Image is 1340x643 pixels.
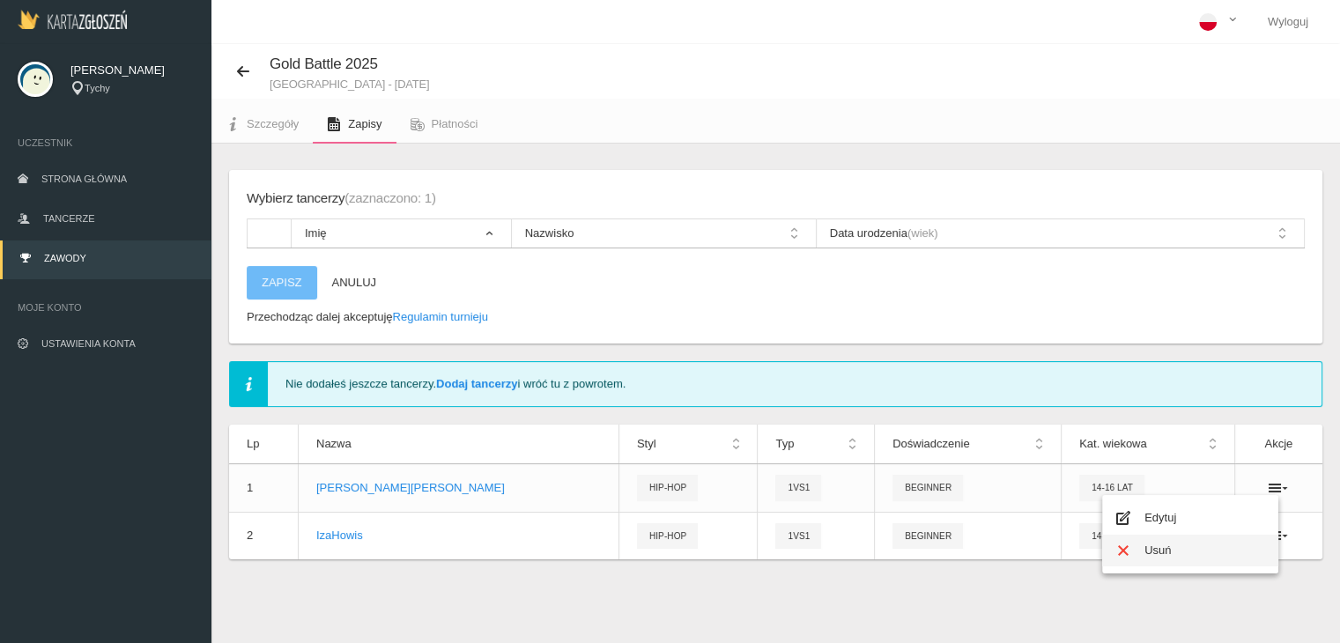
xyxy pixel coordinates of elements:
[211,105,313,144] a: Szczegóły
[432,117,478,130] span: Płatności
[229,361,1322,407] div: Nie dodałeś jeszcze tancerzy. i wróć tu z powrotem.
[1234,425,1322,464] th: Akcje
[247,308,1305,326] p: Przechodząc dalej akceptuję
[247,266,317,299] button: Zapisz
[316,479,601,497] p: [PERSON_NAME] [PERSON_NAME]
[1079,523,1144,549] span: 14-16 lat
[618,425,758,464] th: Styl
[344,190,435,205] span: (zaznaczono: 1)
[18,10,127,29] img: Logo
[775,523,821,549] span: 1vs1
[229,512,298,559] td: 2
[44,253,86,263] span: Zawody
[892,475,963,500] span: Beginner
[247,117,299,130] span: Szczegóły
[637,475,698,500] span: Hip-hop
[511,219,816,248] th: Nazwisko
[70,81,194,96] div: Tychy
[1102,502,1278,534] a: Edytuj
[907,226,938,240] span: (wiek)
[816,219,1304,248] th: Data urodzenia
[758,425,875,464] th: Typ
[41,174,127,184] span: Strona główna
[270,78,429,90] small: [GEOGRAPHIC_DATA] - [DATE]
[18,299,194,316] span: Moje konto
[775,475,821,500] span: 1vs1
[637,523,698,549] span: Hip-hop
[317,266,392,299] button: Anuluj
[292,219,512,248] th: Imię
[298,425,618,464] th: Nazwa
[229,464,298,512] td: 1
[247,188,436,210] div: Wybierz tancerzy
[348,117,381,130] span: Zapisy
[436,377,517,390] a: Dodaj tancerzy
[892,523,963,549] span: Beginner
[70,62,194,79] span: [PERSON_NAME]
[18,62,53,97] img: svg
[41,338,136,349] span: Ustawienia konta
[313,105,396,144] a: Zapisy
[43,213,94,224] span: Tancerze
[1102,535,1278,566] a: Usuń
[393,310,488,323] a: Regulamin turnieju
[1079,475,1144,500] span: 14-16 lat
[229,425,298,464] th: Lp
[396,105,492,144] a: Płatności
[1062,425,1235,464] th: Kat. wiekowa
[875,425,1062,464] th: Doświadczenie
[316,527,601,544] p: Iza Howis
[270,55,378,72] span: Gold Battle 2025
[18,134,194,152] span: Uczestnik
